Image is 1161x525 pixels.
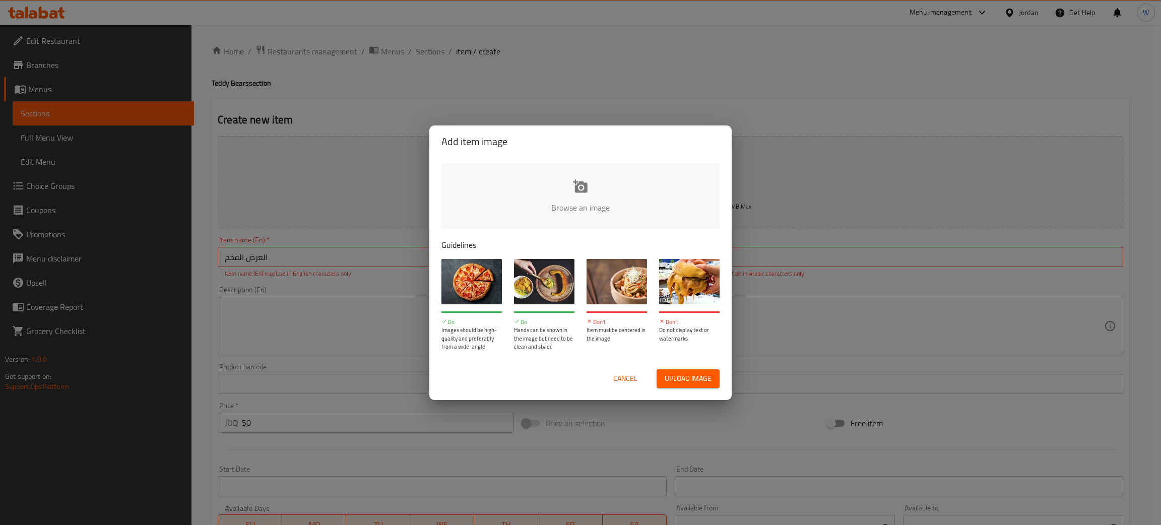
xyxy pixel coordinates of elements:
p: Images should be high-quality and preferably from a wide-angle [441,326,502,351]
p: Item must be centered in the image [587,326,647,343]
img: guide-img-3@3x.jpg [587,259,647,304]
p: Don't [659,318,720,326]
p: Hands can be shown in the image but need to be clean and styled [514,326,574,351]
h2: Add item image [441,134,720,150]
p: Do not display text or watermarks [659,326,720,343]
button: Upload image [657,369,720,388]
button: Cancel [609,369,641,388]
p: Guidelines [441,239,720,251]
p: Don't [587,318,647,326]
span: Upload image [665,372,712,385]
span: Cancel [613,372,637,385]
img: guide-img-2@3x.jpg [514,259,574,304]
img: guide-img-1@3x.jpg [441,259,502,304]
p: Do [441,318,502,326]
p: Do [514,318,574,326]
img: guide-img-4@3x.jpg [659,259,720,304]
